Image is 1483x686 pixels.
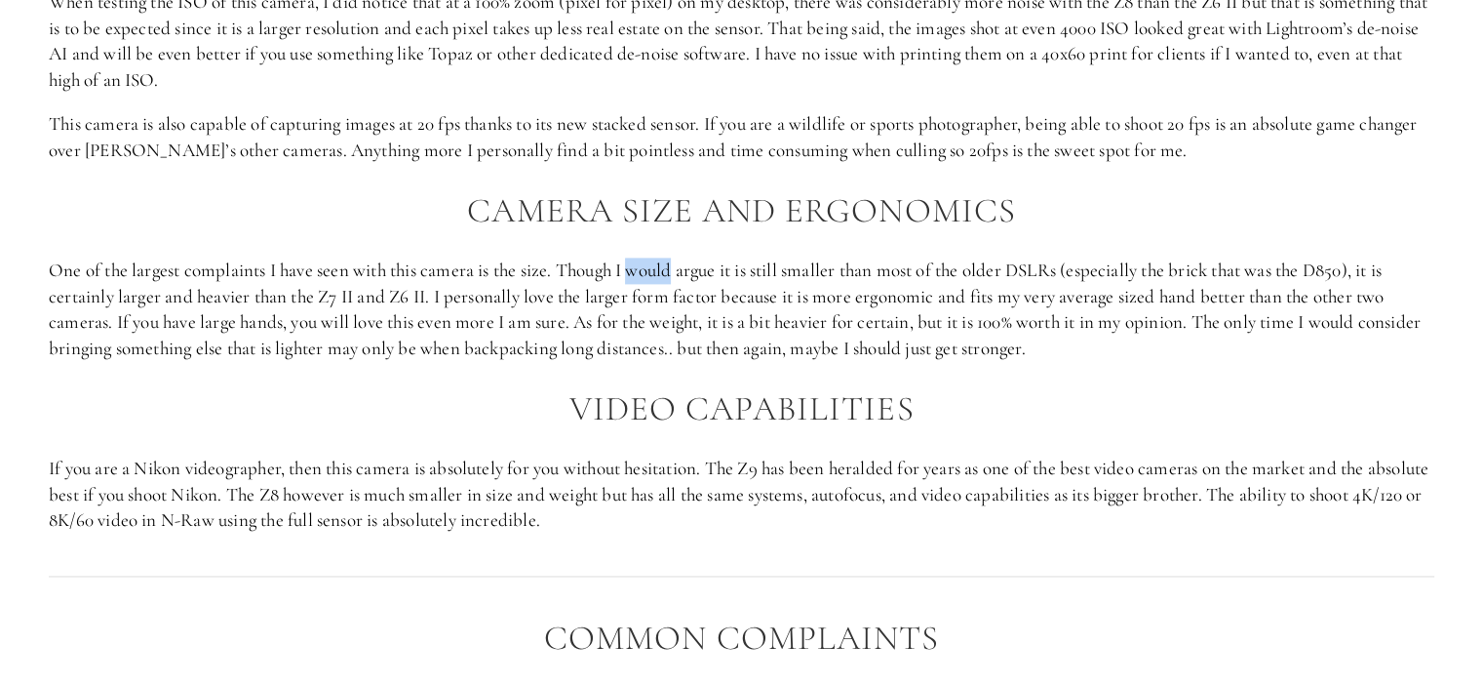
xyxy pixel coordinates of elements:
p: If you are a Nikon videographer, then this camera is absolutely for you without hesitation. The Z... [49,456,1434,534]
h2: Video Capabilities [49,390,1434,428]
h2: Camera Size and Ergonomics [49,192,1434,230]
p: This camera is also capable of capturing images at 20 fps thanks to its new stacked sensor. If yo... [49,111,1434,163]
h2: Common Complaints [49,620,1434,658]
p: One of the largest complaints I have seen with this camera is the size. Though I would argue it i... [49,258,1434,361]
